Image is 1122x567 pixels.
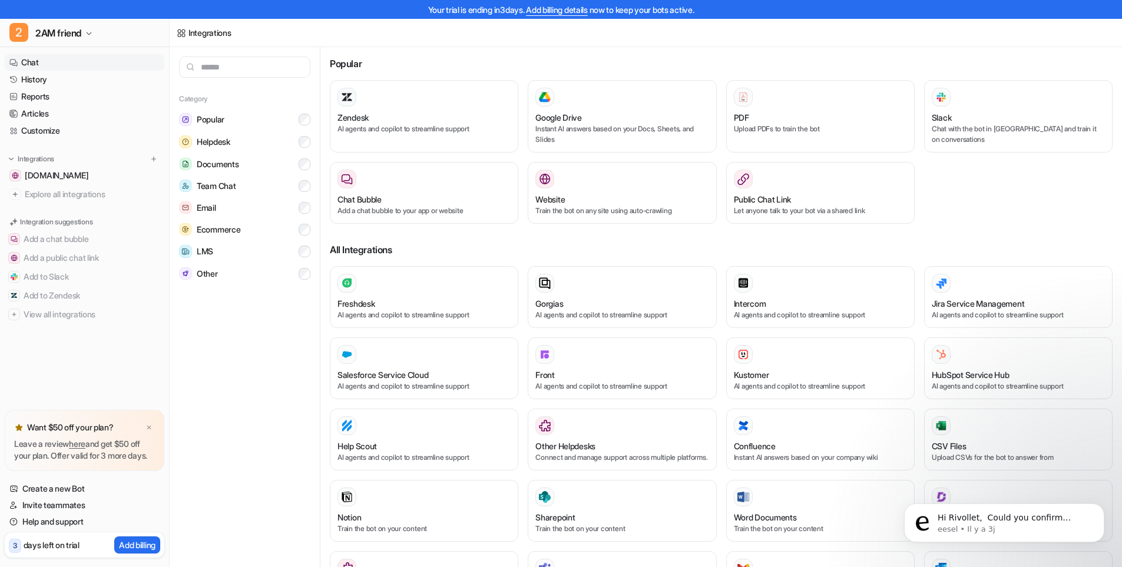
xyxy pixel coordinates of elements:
img: Notion [341,491,353,503]
p: Integrations [18,154,54,164]
button: Team ChatTeam Chat [179,175,310,197]
span: Other [197,268,218,280]
button: HubSpot Service HubHubSpot Service HubAI agents and copilot to streamline support [924,337,1113,399]
p: AI agents and copilot to streamline support [734,381,907,392]
span: Popular [197,114,224,125]
img: star [14,423,24,432]
button: FrontFrontAI agents and copilot to streamline support [528,337,716,399]
p: Add a chat bubble to your app or website [337,205,511,216]
button: KustomerKustomerAI agents and copilot to streamline support [726,337,915,399]
img: Confluence [737,420,749,432]
img: Front [539,349,551,360]
img: Help Scout [341,420,353,432]
p: Instant AI answers based on your Docs, Sheets, and Slides [535,124,709,145]
h3: Website [535,193,565,205]
img: Email [179,201,192,214]
img: Sharepoint [539,491,551,503]
h3: Salesforce Service Cloud [337,369,428,381]
img: 2am-music.com [12,172,19,179]
button: Other HelpdesksOther HelpdesksConnect and manage support across multiple platforms. [528,409,716,470]
button: Public Chat LinkLet anyone talk to your bot via a shared link [726,162,915,224]
h3: Intercom [734,297,766,310]
h3: Zendesk [337,111,369,124]
button: PopularPopular [179,108,310,131]
a: Customize [5,122,164,139]
a: 2am-music.com[DOMAIN_NAME] [5,167,164,184]
p: AI agents and copilot to streamline support [734,310,907,320]
button: Word DocumentsWord DocumentsTrain the bot on your content [726,480,915,542]
img: menu_add.svg [150,155,158,163]
button: Add billing [114,536,160,553]
a: Create a new Bot [5,480,164,497]
p: AI agents and copilot to streamline support [337,381,511,392]
span: [DOMAIN_NAME] [25,170,88,181]
span: Ecommerce [197,224,240,236]
p: days left on trial [24,539,80,551]
button: SharepointSharepointTrain the bot on your content [528,480,716,542]
p: AI agents and copilot to streamline support [337,124,511,134]
img: Team Chat [179,180,192,192]
h3: Jira Service Management [932,297,1025,310]
button: Add a chat bubbleAdd a chat bubble [5,230,164,248]
img: x [145,424,153,432]
p: Train the bot on your content [337,523,511,534]
p: Want $50 off your plan? [27,422,114,433]
img: expand menu [7,155,15,163]
img: Documents [179,158,192,170]
img: Ecommerce [179,223,192,236]
button: Integrations [5,153,58,165]
h3: PDF [734,111,749,124]
button: PDFPDFUpload PDFs to train the bot [726,80,915,152]
img: Add a public chat link [11,254,18,261]
p: Chat with the bot in [GEOGRAPHIC_DATA] and train it on conversations [932,124,1105,145]
h3: All Integrations [330,243,1113,257]
img: Helpdesk [179,135,192,148]
button: Salesforce Service Cloud Salesforce Service CloudAI agents and copilot to streamline support [330,337,518,399]
p: Leave a review and get $50 off your plan. Offer valid for 3 more days. [14,438,155,462]
p: Train the bot on any site using auto-crawling [535,205,709,216]
img: Add a chat bubble [11,236,18,243]
p: Train the bot on your content [734,523,907,534]
a: Help and support [5,513,164,530]
h3: Google Drive [535,111,582,124]
h3: Sharepoint [535,511,575,523]
button: NotionNotionTrain the bot on your content [330,480,518,542]
h3: Kustomer [734,369,769,381]
p: Connect and manage support across multiple platforms. [535,452,709,463]
button: View all integrationsView all integrations [5,305,164,324]
button: ZendeskAI agents and copilot to streamline support [330,80,518,152]
p: 3 [13,541,17,551]
img: Salesforce Service Cloud [341,349,353,360]
button: Add to SlackAdd to Slack [5,267,164,286]
button: ConfluenceConfluenceInstant AI answers based on your company wiki [726,409,915,470]
span: Team Chat [197,180,236,192]
h3: Notion [337,511,361,523]
h3: CSV Files [932,440,966,452]
img: Google Drive [539,92,551,102]
button: EcommerceEcommerce [179,218,310,240]
p: AI agents and copilot to streamline support [932,310,1105,320]
p: AI agents and copilot to streamline support [337,310,511,320]
button: GorgiasAI agents and copilot to streamline support [528,266,716,328]
h3: Slack [932,111,952,124]
button: DocumentsDocuments [179,153,310,175]
button: IntercomAI agents and copilot to streamline support [726,266,915,328]
a: Integrations [177,26,231,39]
span: LMS [197,246,213,257]
a: Explore all integrations [5,186,164,203]
span: 2AM friend [35,25,82,41]
h3: Chat Bubble [337,193,382,205]
span: Explore all integrations [25,185,160,204]
p: AI agents and copilot to streamline support [337,452,511,463]
p: AI agents and copilot to streamline support [535,381,709,392]
span: Helpdesk [197,136,230,148]
img: CSV Files [935,420,947,432]
button: OtherOther [179,263,310,284]
img: LMS [179,245,192,258]
span: Documents [197,158,239,170]
img: Website [539,173,551,185]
